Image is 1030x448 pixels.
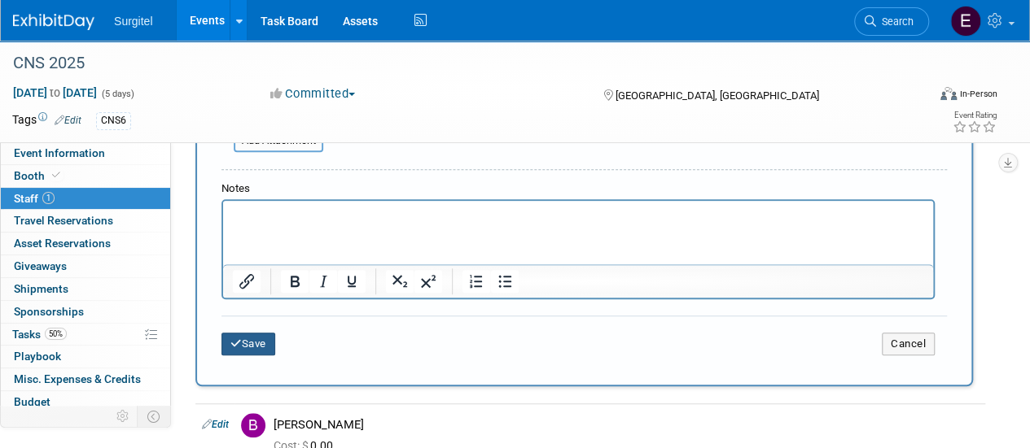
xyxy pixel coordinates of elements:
[223,201,933,264] iframe: Rich Text Area
[14,350,61,363] span: Playbook
[462,270,490,293] button: Numbered list
[882,333,935,355] button: Cancel
[202,419,229,430] a: Edit
[386,270,414,293] button: Subscript
[414,270,442,293] button: Superscript
[12,85,98,100] span: [DATE] [DATE]
[96,112,131,129] div: CNS6
[1,368,170,390] a: Misc. Expenses & Credits
[309,270,337,293] button: Italic
[14,372,141,385] span: Misc. Expenses & Credits
[241,413,265,437] img: B.jpg
[12,111,81,130] td: Tags
[1,391,170,413] a: Budget
[853,85,997,109] div: Event Format
[45,328,67,340] span: 50%
[233,270,261,293] button: Insert/edit link
[100,89,134,99] span: (5 days)
[615,89,818,102] span: [GEOGRAPHIC_DATA], [GEOGRAPHIC_DATA]
[1,324,170,346] a: Tasks50%
[854,7,929,36] a: Search
[491,270,519,293] button: Bullet list
[1,278,170,300] a: Shipments
[1,255,170,277] a: Giveaways
[114,15,152,28] span: Surgitel
[55,115,81,126] a: Edit
[221,181,935,197] div: Notes
[14,282,68,295] span: Shipments
[281,270,309,293] button: Bold
[109,406,138,427] td: Personalize Event Tab Strip
[47,86,63,99] span: to
[1,142,170,164] a: Event Information
[14,305,84,318] span: Sponsorships
[950,6,981,37] img: Event Coordinator
[1,233,170,254] a: Asset Reservations
[14,192,55,205] span: Staff
[13,14,94,30] img: ExhibitDay
[14,259,67,272] span: Giveaways
[42,192,55,204] span: 1
[7,49,914,78] div: CNS 2025
[1,165,170,187] a: Booth
[52,171,60,180] i: Booth reservation complete
[265,85,362,102] button: Committed
[274,417,979,433] div: [PERSON_NAME]
[1,301,170,323] a: Sponsorships
[940,87,957,100] img: Format-Inperson.png
[14,237,111,250] span: Asset Reservations
[338,270,366,293] button: Underline
[14,214,113,227] span: Travel Reservations
[1,346,170,368] a: Playbook
[953,111,997,120] div: Event Rating
[221,333,275,355] button: Save
[14,146,105,159] span: Event Information
[1,188,170,210] a: Staff1
[14,395,50,408] span: Budget
[1,210,170,232] a: Travel Reservations
[876,15,914,28] span: Search
[12,328,67,341] span: Tasks
[959,88,997,100] div: In-Person
[14,169,64,182] span: Booth
[138,406,171,427] td: Toggle Event Tabs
